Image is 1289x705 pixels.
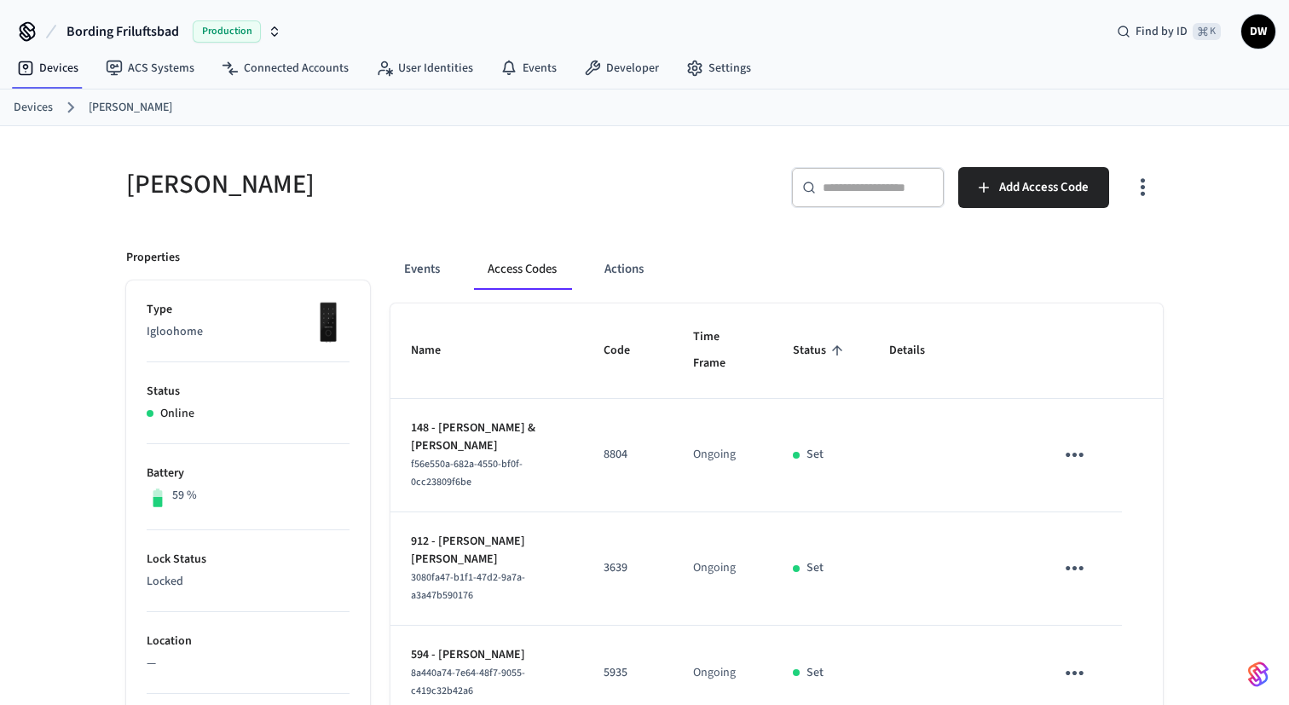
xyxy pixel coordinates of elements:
span: Code [604,338,652,364]
span: Find by ID [1136,23,1188,40]
div: ant example [390,249,1163,290]
p: 59 % [172,487,197,505]
p: Set [806,559,824,577]
p: Type [147,301,350,319]
button: Actions [591,249,657,290]
button: Add Access Code [958,167,1109,208]
p: 594 - [PERSON_NAME] [411,646,563,664]
span: ⌘ K [1193,23,1221,40]
p: Properties [126,249,180,267]
h5: [PERSON_NAME] [126,167,634,202]
span: DW [1243,16,1274,47]
p: Status [147,383,350,401]
a: [PERSON_NAME] [89,99,172,117]
a: Events [487,53,570,84]
img: igloohome_deadbolt_2e [307,301,350,344]
a: User Identities [362,53,487,84]
a: Settings [673,53,765,84]
p: 5935 [604,664,652,682]
td: Ongoing [673,399,772,512]
div: Find by ID⌘ K [1103,16,1234,47]
span: Bording Friluftsbad [66,21,179,42]
span: Add Access Code [999,176,1089,199]
td: Ongoing [673,512,772,626]
p: Igloohome [147,323,350,341]
a: ACS Systems [92,53,208,84]
span: Details [889,338,947,364]
span: f56e550a-682a-4550-bf0f-0cc23809f6be [411,457,523,489]
p: 912 - [PERSON_NAME] [PERSON_NAME] [411,533,563,569]
span: 8a440a74-7e64-48f7-9055-c419c32b42a6 [411,666,525,698]
button: DW [1241,14,1275,49]
button: Events [390,249,454,290]
a: Devices [3,53,92,84]
p: Online [160,405,194,423]
span: Time Frame [693,324,752,378]
span: Status [793,338,848,364]
p: Set [806,446,824,464]
span: 3080fa47-b1f1-47d2-9a7a-a3a47b590176 [411,570,525,603]
p: Location [147,633,350,650]
p: 8804 [604,446,652,464]
a: Devices [14,99,53,117]
p: Battery [147,465,350,483]
p: Set [806,664,824,682]
p: — [147,655,350,673]
a: Developer [570,53,673,84]
button: Access Codes [474,249,570,290]
span: Production [193,20,261,43]
a: Connected Accounts [208,53,362,84]
p: Lock Status [147,551,350,569]
span: Name [411,338,463,364]
p: 148 - [PERSON_NAME] & [PERSON_NAME] [411,419,563,455]
p: Locked [147,573,350,591]
p: 3639 [604,559,652,577]
img: SeamLogoGradient.69752ec5.svg [1248,661,1269,688]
